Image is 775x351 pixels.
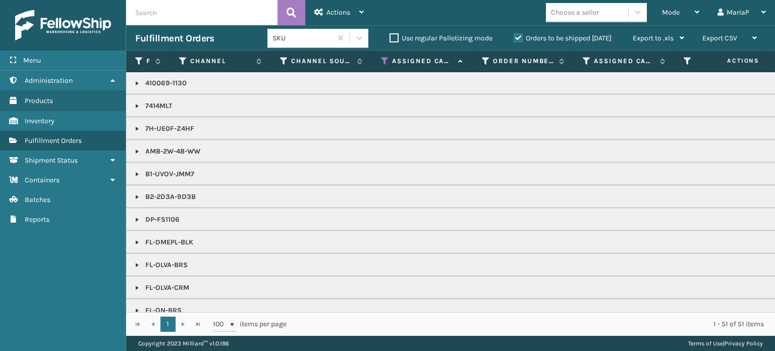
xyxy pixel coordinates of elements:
[190,57,251,66] label: Channel
[633,34,674,42] span: Export to .xls
[25,176,60,184] span: Containers
[392,57,453,66] label: Assigned Carrier Service
[725,340,763,347] a: Privacy Policy
[272,33,333,43] div: SKU
[15,10,111,40] img: logo
[594,57,655,66] label: Assigned Carrier
[25,76,73,85] span: Administration
[662,8,680,17] span: Mode
[138,336,229,351] p: Copyright 2023 Milliard™ v 1.0.186
[23,56,41,65] span: Menu
[160,317,176,332] a: 1
[702,34,737,42] span: Export CSV
[390,34,492,42] label: Use regular Palletizing mode
[135,32,214,44] h3: Fulfillment Orders
[25,156,78,165] span: Shipment Status
[25,195,50,204] span: Batches
[514,34,612,42] label: Orders to be shipped [DATE]
[695,53,765,69] span: Actions
[688,340,723,347] a: Terms of Use
[213,319,228,329] span: 100
[688,336,763,351] div: |
[25,117,54,125] span: Inventory
[291,57,352,66] label: Channel Source
[493,57,554,66] label: Order Number
[326,8,350,17] span: Actions
[25,215,49,224] span: Reports
[213,317,287,332] span: items per page
[146,57,150,66] label: Fulfillment Order Id
[25,136,82,145] span: Fulfillment Orders
[25,96,53,105] span: Products
[551,7,599,18] div: Choose a seller
[301,319,764,329] div: 1 - 51 of 51 items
